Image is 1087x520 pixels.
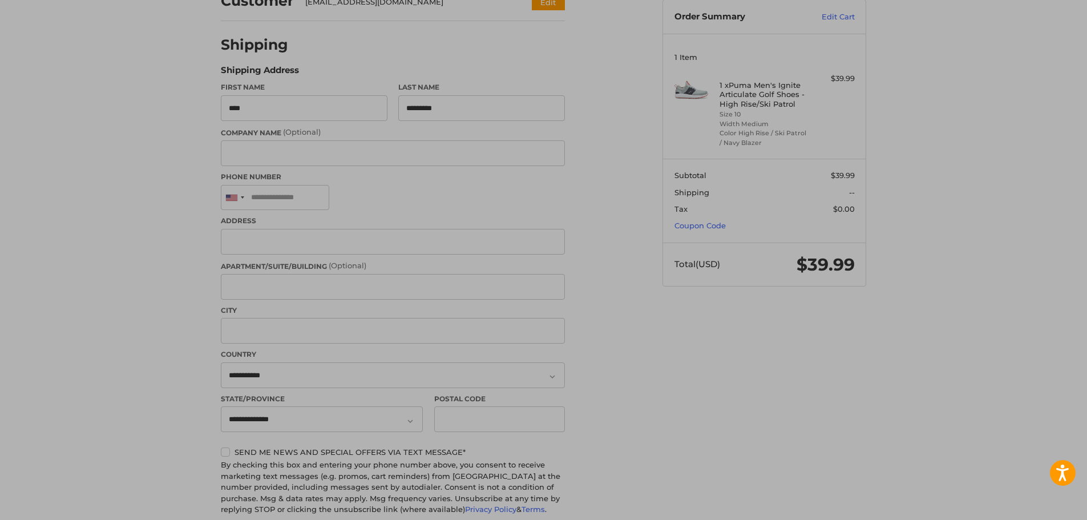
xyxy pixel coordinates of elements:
label: City [221,305,565,316]
label: Company Name [221,127,565,138]
a: Edit Cart [797,11,855,23]
li: Color High Rise / Ski Patrol / Navy Blazer [720,128,807,147]
label: Address [221,216,565,226]
span: Subtotal [674,171,706,180]
h3: 1 Item [674,53,855,62]
small: (Optional) [329,261,366,270]
div: By checking this box and entering your phone number above, you consent to receive marketing text ... [221,459,565,515]
h4: 1 x Puma Men's Ignite Articulate Golf Shoes - High Rise/Ski Patrol [720,80,807,108]
span: $39.99 [831,171,855,180]
div: United States: +1 [221,186,248,210]
a: Privacy Policy [465,505,516,514]
a: Terms [522,505,545,514]
span: -- [849,188,855,197]
h2: Shipping [221,36,288,54]
span: Shipping [674,188,709,197]
small: (Optional) [283,127,321,136]
legend: Shipping Address [221,64,299,82]
label: Phone Number [221,172,565,182]
h3: Order Summary [674,11,797,23]
label: Country [221,349,565,360]
div: $39.99 [810,73,855,84]
span: $0.00 [833,204,855,213]
label: Apartment/Suite/Building [221,260,565,272]
label: First Name [221,82,387,92]
li: Width Medium [720,119,807,129]
label: Send me news and special offers via text message* [221,448,565,457]
label: State/Province [221,394,423,404]
a: Coupon Code [674,221,726,230]
label: Last Name [398,82,565,92]
span: Total (USD) [674,259,720,269]
span: $39.99 [797,254,855,275]
label: Postal Code [434,394,565,404]
li: Size 10 [720,110,807,119]
span: Tax [674,204,688,213]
